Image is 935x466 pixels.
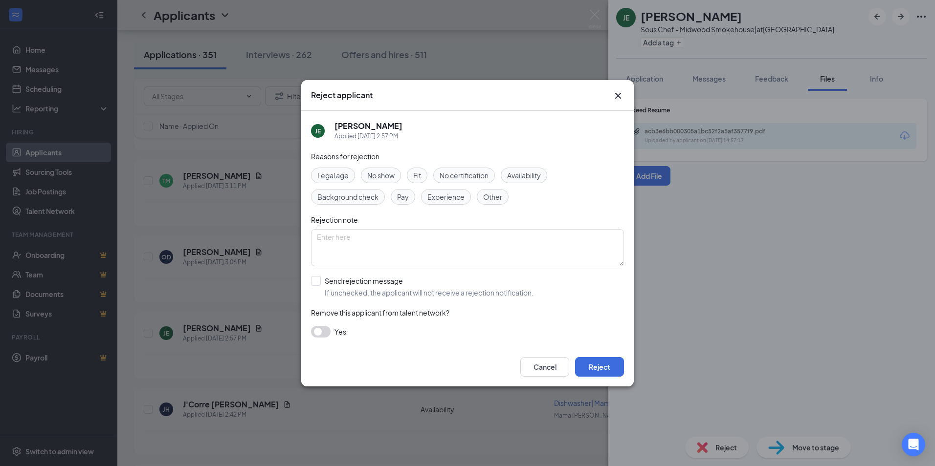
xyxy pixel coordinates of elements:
[367,170,395,181] span: No show
[334,121,402,131] h5: [PERSON_NAME]
[483,191,502,202] span: Other
[397,191,409,202] span: Pay
[334,326,346,338] span: Yes
[902,433,925,456] div: Open Intercom Messenger
[612,90,624,102] svg: Cross
[520,357,569,377] button: Cancel
[317,170,349,181] span: Legal age
[413,170,421,181] span: Fit
[315,127,321,135] div: JE
[311,90,373,101] h3: Reject applicant
[311,152,379,161] span: Reasons for rejection
[575,357,624,377] button: Reject
[311,215,358,224] span: Rejection note
[427,191,465,202] span: Experience
[440,170,489,181] span: No certification
[612,90,624,102] button: Close
[507,170,541,181] span: Availability
[317,191,378,202] span: Background check
[311,308,449,317] span: Remove this applicant from talent network?
[334,131,402,141] div: Applied [DATE] 2:57 PM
